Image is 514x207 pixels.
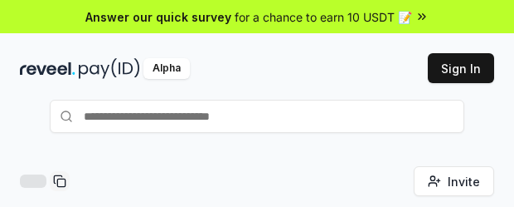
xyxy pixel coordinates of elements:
img: reveel_dark [20,58,75,79]
button: Invite [414,166,494,196]
div: Alpha [143,58,190,79]
img: pay_id [79,58,140,79]
span: Answer our quick survey [85,8,231,26]
span: Invite [448,173,480,190]
span: for a chance to earn 10 USDT 📝 [235,8,412,26]
button: Sign In [428,53,494,83]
